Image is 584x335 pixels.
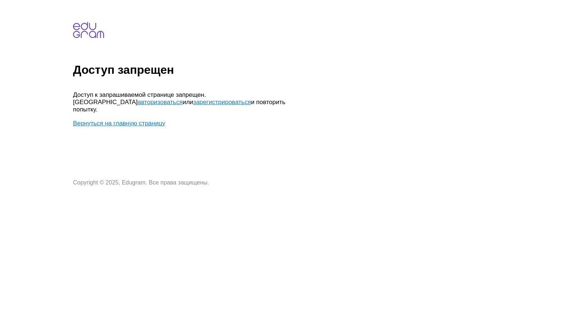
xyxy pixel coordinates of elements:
h1: Доступ запрещен [73,63,581,77]
p: Copyright © 2025, Edugram. Все права защищены. [73,179,292,186]
img: edugram.com [73,22,104,38]
a: зарегистрироваться [193,99,251,106]
a: авторизоваться [138,99,182,106]
p: Доступ к запрашиваемой странице запрещен. [GEOGRAPHIC_DATA] или и повторить попытку. [73,91,292,113]
a: Вернуться на главную страницу [73,120,165,127]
